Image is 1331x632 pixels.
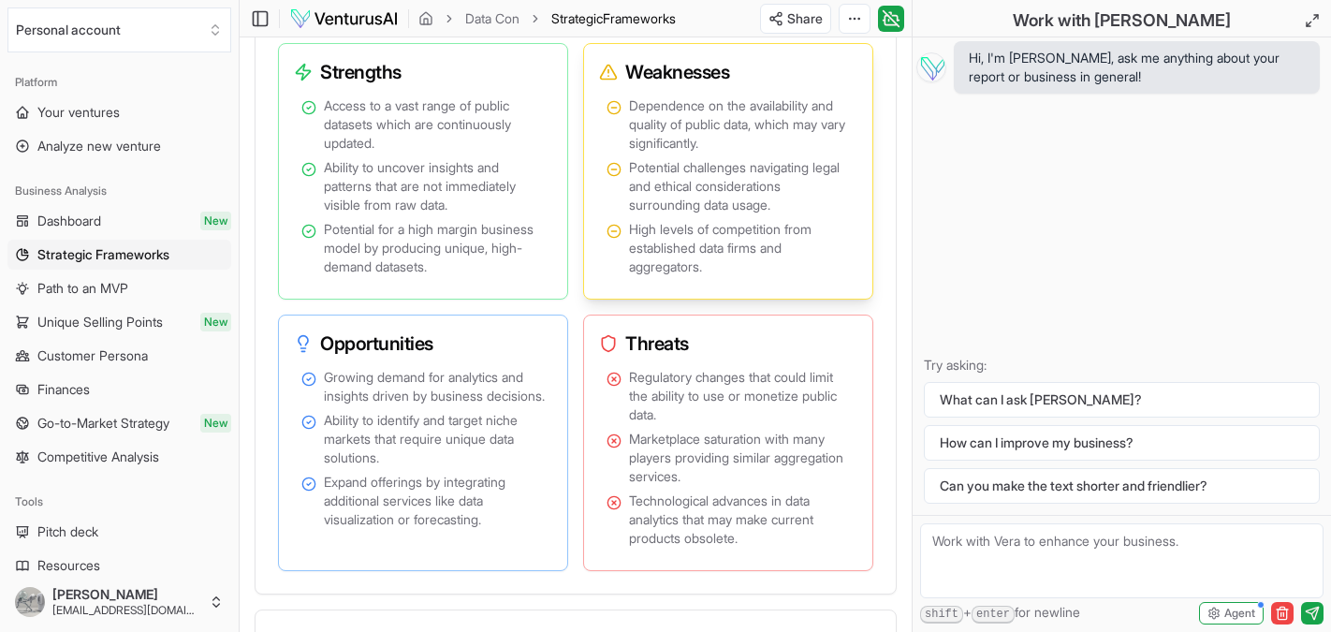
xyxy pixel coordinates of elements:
button: Select an organization [7,7,231,52]
nav: breadcrumb [418,9,676,28]
a: Strategic Frameworks [7,240,231,270]
span: Analyze new venture [37,137,161,155]
span: Expand offerings by integrating additional services like data visualization or forecasting. [324,473,545,529]
h3: Weaknesses [599,59,842,85]
a: Customer Persona [7,341,231,371]
img: ACg8ocLkpHInOLgQs4lPT7u5o76YzNStULMDbqhVBoyUPpZx24c-WV_6=s96-c [15,587,45,617]
span: New [200,414,231,433]
div: Business Analysis [7,176,231,206]
button: Can you make the text shorter and friendlier? [924,468,1320,504]
span: Access to a vast range of public datasets which are continuously updated. [324,96,545,153]
a: Analyze new venture [7,131,231,161]
h3: Threats [599,331,842,357]
span: Ability to uncover insights and patterns that are not immediately visible from raw data. [324,158,545,214]
a: DashboardNew [7,206,231,236]
span: Hi, I'm [PERSON_NAME], ask me anything about your report or business in general! [969,49,1305,86]
a: Finances [7,375,231,404]
button: What can I ask [PERSON_NAME]? [924,382,1320,418]
img: Vera [916,52,946,82]
span: + for newline [920,603,1080,624]
span: Path to an MVP [37,279,128,298]
span: Ability to identify and target niche markets that require unique data solutions. [324,411,545,467]
span: Frameworks [603,10,676,26]
span: Potential challenges navigating legal and ethical considerations surrounding data usage. [629,158,850,214]
h2: Work with [PERSON_NAME] [1013,7,1231,34]
span: Finances [37,380,90,399]
span: [EMAIL_ADDRESS][DOMAIN_NAME] [52,603,201,618]
h3: Opportunities [294,331,537,357]
span: Regulatory changes that could limit the ability to use or monetize public data. [629,368,850,424]
span: Customer Persona [37,346,148,365]
a: Resources [7,551,231,581]
span: [PERSON_NAME] [52,586,201,603]
a: Pitch deck [7,517,231,547]
span: Dependence on the availability and quality of public data, which may vary significantly. [629,96,850,153]
span: Resources [37,556,100,575]
span: Competitive Analysis [37,448,159,466]
span: Your ventures [37,103,120,122]
div: Tools [7,487,231,517]
a: Your ventures [7,97,231,127]
div: Platform [7,67,231,97]
span: Pitch deck [37,522,98,541]
a: Data Con [465,9,519,28]
span: Dashboard [37,212,101,230]
button: Share [760,4,831,34]
span: Unique Selling Points [37,313,163,331]
kbd: enter [972,606,1015,624]
a: Competitive Analysis [7,442,231,472]
span: Potential for a high margin business model by producing unique, high-demand datasets. [324,220,545,276]
kbd: shift [920,606,963,624]
p: Try asking: [924,356,1320,375]
h3: Strengths [294,59,537,85]
a: Go-to-Market StrategyNew [7,408,231,438]
img: logo [289,7,399,30]
span: New [200,313,231,331]
span: Marketplace saturation with many players providing similar aggregation services. [629,430,850,486]
span: Technological advances in data analytics that may make current products obsolete. [629,492,850,548]
button: Agent [1199,602,1264,625]
button: [PERSON_NAME][EMAIL_ADDRESS][DOMAIN_NAME] [7,580,231,625]
span: Strategic Frameworks [37,245,169,264]
span: Growing demand for analytics and insights driven by business decisions. [324,368,545,405]
button: How can I improve my business? [924,425,1320,461]
span: High levels of competition from established data firms and aggregators. [629,220,850,276]
span: StrategicFrameworks [551,9,676,28]
span: Agent [1224,606,1255,621]
span: Go-to-Market Strategy [37,414,169,433]
span: Share [787,9,823,28]
a: Path to an MVP [7,273,231,303]
a: Unique Selling PointsNew [7,307,231,337]
span: New [200,212,231,230]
